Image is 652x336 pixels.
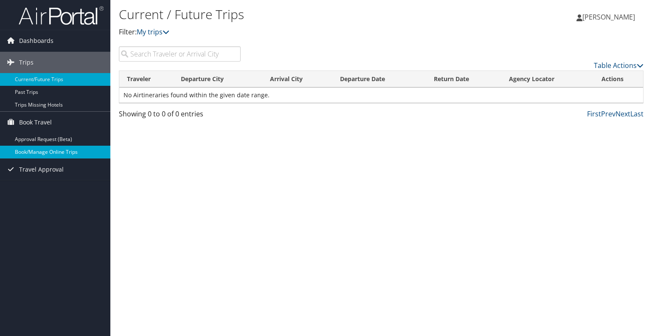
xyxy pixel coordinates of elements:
a: Prev [601,109,615,119]
h1: Current / Future Trips [119,6,469,23]
a: Next [615,109,630,119]
input: Search Traveler or Arrival City [119,46,241,62]
div: Showing 0 to 0 of 0 entries [119,109,241,123]
td: No Airtineraries found within the given date range. [119,88,643,103]
a: Table Actions [594,61,644,70]
span: [PERSON_NAME] [582,12,635,22]
a: First [587,109,601,119]
span: Dashboards [19,30,53,51]
a: [PERSON_NAME] [576,4,644,30]
span: Book Travel [19,112,52,133]
th: Arrival City: activate to sort column ascending [262,71,332,88]
a: Last [630,109,644,119]
span: Travel Approval [19,159,64,180]
th: Traveler: activate to sort column ascending [119,71,173,88]
th: Actions [594,71,643,88]
span: Trips [19,52,34,73]
a: My trips [137,27,169,37]
th: Departure City: activate to sort column ascending [173,71,262,88]
th: Return Date: activate to sort column ascending [426,71,501,88]
img: airportal-logo.png [19,6,104,25]
th: Agency Locator: activate to sort column ascending [501,71,593,88]
th: Departure Date: activate to sort column descending [332,71,426,88]
p: Filter: [119,27,469,38]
